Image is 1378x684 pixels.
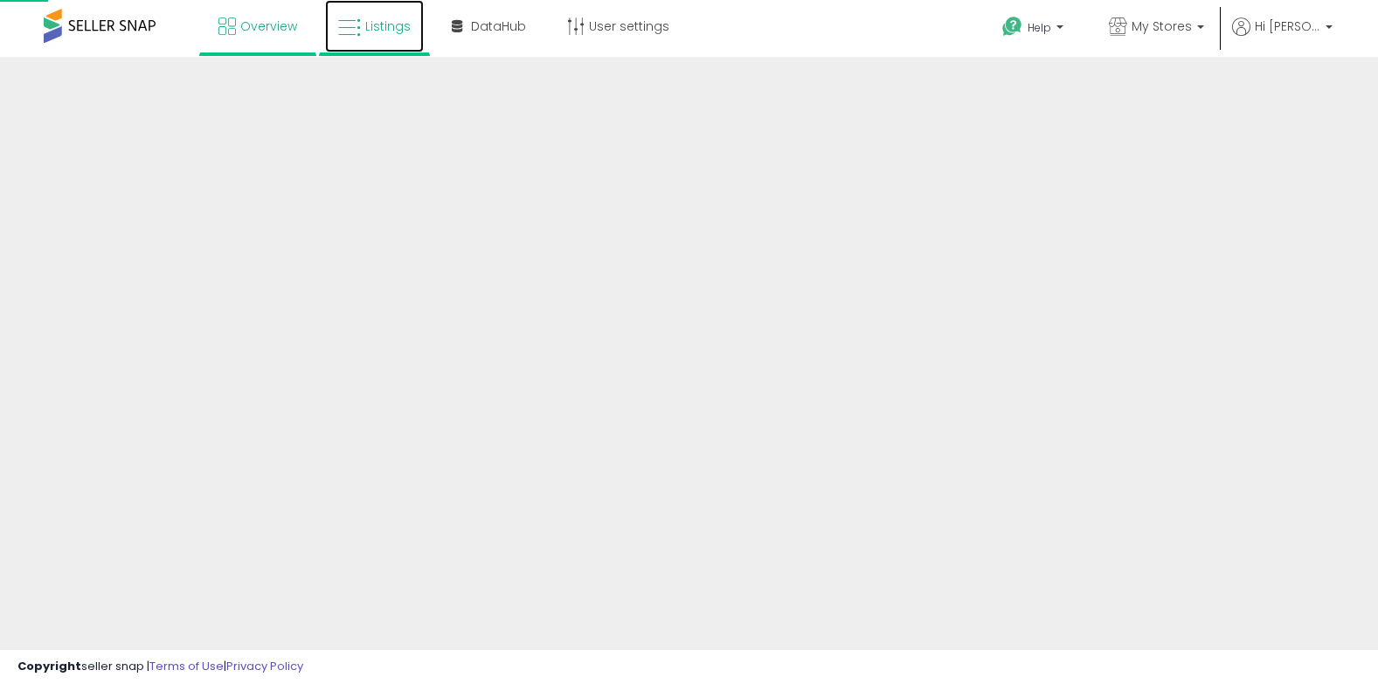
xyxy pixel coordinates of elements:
span: Hi [PERSON_NAME] [1255,17,1320,35]
span: Help [1028,20,1051,35]
a: Hi [PERSON_NAME] [1232,17,1333,57]
a: Privacy Policy [226,658,303,674]
div: seller snap | | [17,659,303,675]
span: My Stores [1132,17,1192,35]
span: Overview [240,17,297,35]
a: Terms of Use [149,658,224,674]
a: Help [988,3,1081,57]
i: Get Help [1001,16,1023,38]
span: DataHub [471,17,526,35]
span: Listings [365,17,411,35]
strong: Copyright [17,658,81,674]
